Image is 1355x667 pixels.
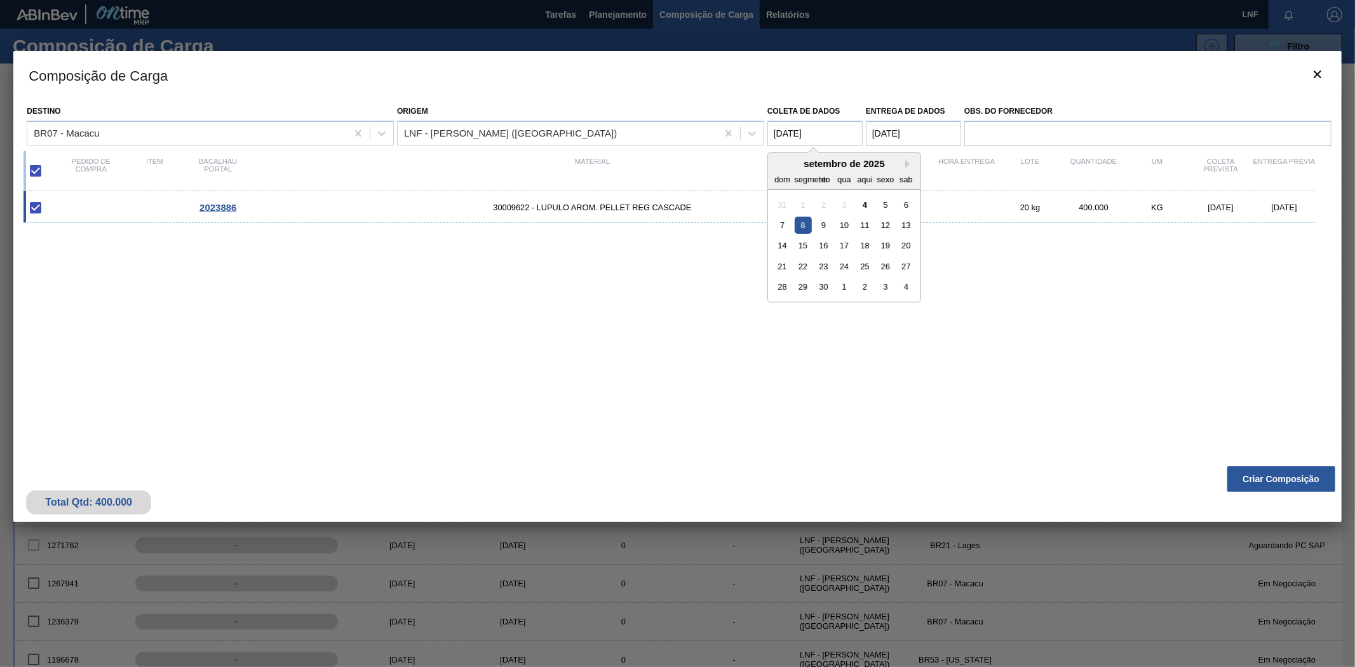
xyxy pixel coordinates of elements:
[1079,203,1109,212] font: 400.000
[774,174,790,184] font: dom
[794,278,811,295] div: Escolha segunda-feira, 29 de setembro de 2025
[199,202,236,213] font: 2023886
[881,220,890,230] font: 12
[883,282,887,292] font: 3
[866,121,961,146] input: dd/mm/aaaa
[815,217,832,234] div: Escolha terça-feira, 9 de setembro de 2025
[863,199,867,209] font: 4
[772,194,916,297] div: mês 2025-09
[72,158,111,173] font: Pedido de compra
[877,278,894,295] div: Escolha sexta-feira, 3 de outubro de 2025
[835,258,853,275] div: Escolha quarta-feira, 24 de setembro de 2025
[34,128,99,138] font: BR07 - Macacu
[45,497,132,508] font: Total Qtd: 400.000
[794,174,830,184] font: segmento
[883,199,887,209] font: 5
[819,174,828,184] font: ter
[778,241,786,250] font: 14
[856,258,873,275] div: Escolha quinta-feira, 25 de setembro de 2025
[1208,203,1234,212] font: [DATE]
[860,262,869,271] font: 25
[881,262,890,271] font: 26
[835,217,853,234] div: Escolha quarta-feira, 10 de setembro de 2025
[866,107,945,116] font: Entrega de dados
[856,196,873,213] div: Escolha quinta-feira, 4 de setembro de 2025
[774,196,791,213] div: Não disponível domingo, 31 de agosto de 2025
[1243,474,1319,484] font: Criar Composição
[1152,158,1163,165] font: UM
[901,262,910,271] font: 27
[821,220,826,230] font: 9
[404,128,617,138] font: LNF - [PERSON_NAME] ([GEOGRAPHIC_DATA])
[856,237,873,254] div: Escolha quinta-feira, 18 de setembro de 2025
[819,262,828,271] font: 23
[1151,203,1163,212] font: KG
[904,199,908,209] font: 6
[863,282,867,292] font: 2
[905,159,914,168] button: Próximo mês
[815,278,832,295] div: Escolha terça-feira, 30 de setembro de 2025
[774,258,791,275] div: Escolha domingo, 21 de setembro de 2025
[29,68,168,84] font: Composição de Carga
[835,237,853,254] div: Escolha quarta-feira, 17 de setembro de 2025
[1227,466,1335,492] button: Criar Composição
[857,174,872,184] font: aqui
[898,196,915,213] div: Escolha sábado, 6 de setembro de 2025
[250,203,934,212] span: 30009622 - LUPULO AROM. PELLET REG CASCADE
[1020,203,1040,212] font: 20 kg
[774,278,791,295] div: Escolha domingo, 28 de setembro de 2025
[898,237,915,254] div: Escolha sábado, 20 de setembro de 2025
[904,282,908,292] font: 4
[856,278,873,295] div: Escolha quinta-feira, 2 de outubro de 2025
[900,174,913,184] font: sab
[794,237,811,254] div: Escolha segunda-feira, 15 de setembro de 2025
[898,258,915,275] div: Escolha sábado, 27 de setembro de 2025
[860,241,869,250] font: 18
[898,278,915,295] div: Escolha sábado, 4 de outubro de 2025
[840,262,849,271] font: 24
[901,220,910,230] font: 13
[860,220,869,230] font: 11
[1272,203,1297,212] font: [DATE]
[819,241,828,250] font: 16
[804,158,885,169] font: setembro de 2025
[898,217,915,234] div: Escolha sábado, 13 de setembro de 2025
[800,199,805,209] font: 1
[778,282,786,292] font: 28
[877,174,894,184] font: sexo
[778,199,786,209] font: 31
[27,107,60,116] font: Destino
[794,196,811,213] div: Não disponível segunda-feira, 1 de setembro de 2025
[815,237,832,254] div: Escolha terça-feira, 16 de setembro de 2025
[774,217,791,234] div: Escolha domingo, 7 de setembro de 2025
[799,282,807,292] font: 29
[186,202,250,213] div: Ir para o Pedido
[938,158,995,165] font: Hora Entrega
[800,220,805,230] font: 8
[1253,158,1316,165] font: Entrega Prévia
[199,158,237,173] font: Bacalhau Portal
[819,282,828,292] font: 30
[877,217,894,234] div: Escolha sexta-feira, 12 de setembro de 2025
[767,107,840,116] font: Coleta de dados
[794,217,811,234] div: Escolha segunda-feira, 8 de setembro de 2025
[815,258,832,275] div: Escolha terça-feira, 23 de setembro de 2025
[964,107,1053,116] font: Obs. do Fornecedor
[794,258,811,275] div: Escolha segunda-feira, 22 de setembro de 2025
[778,262,786,271] font: 21
[493,203,691,212] font: 30009622 - LUPULO AROM. PELLET REG CASCADE
[877,237,894,254] div: Escolha sexta-feira, 19 de setembro de 2025
[1021,158,1039,165] font: Lote
[877,258,894,275] div: Escolha sexta-feira, 26 de setembro de 2025
[877,196,894,213] div: Escolha sexta-feira, 5 de setembro de 2025
[856,217,873,234] div: Escolha quinta-feira, 11 de setembro de 2025
[842,282,846,292] font: 1
[799,241,807,250] font: 15
[1203,158,1238,173] font: Coleta Prevista
[840,220,849,230] font: 10
[146,158,163,165] font: Item
[840,241,849,250] font: 17
[881,241,890,250] font: 19
[774,237,791,254] div: Escolha domingo, 14 de setembro de 2025
[780,220,785,230] font: 7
